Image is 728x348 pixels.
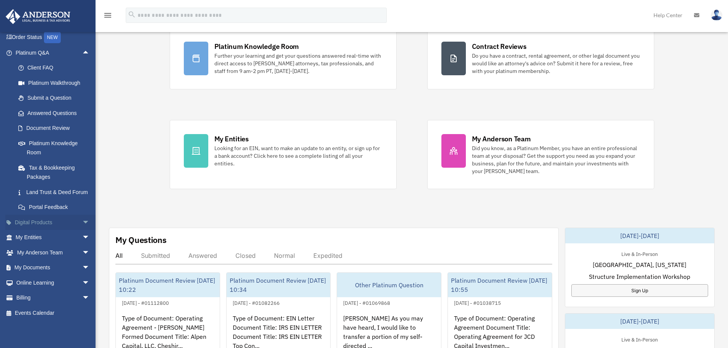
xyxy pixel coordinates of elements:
[44,32,61,43] div: NEW
[472,144,640,175] div: Did you know, as a Platinum Member, you have an entire professional team at your disposal? Get th...
[5,305,101,320] a: Events Calendar
[11,160,101,185] a: Tax & Bookkeeping Packages
[427,28,654,89] a: Contract Reviews Do you have a contract, rental agreement, or other legal document you would like...
[11,185,101,200] a: Land Trust & Deed Forum
[11,105,101,121] a: Answered Questions
[141,252,170,259] div: Submitted
[103,11,112,20] i: menu
[448,298,507,306] div: [DATE] - #01038715
[11,121,101,136] a: Document Review
[5,275,101,290] a: Online Learningarrow_drop_down
[472,42,527,51] div: Contract Reviews
[214,42,299,51] div: Platinum Knowledge Room
[82,275,97,291] span: arrow_drop_down
[227,273,331,297] div: Platinum Document Review [DATE] 10:34
[82,45,97,61] span: arrow_drop_up
[5,290,101,306] a: Billingarrow_drop_down
[711,10,722,21] img: User Pic
[448,273,552,297] div: Platinum Document Review [DATE] 10:55
[82,245,97,261] span: arrow_drop_down
[589,272,690,281] span: Structure Implementation Workshop
[5,230,101,245] a: My Entitiesarrow_drop_down
[116,298,175,306] div: [DATE] - #01112800
[5,45,101,60] a: Platinum Q&Aarrow_drop_up
[313,252,342,259] div: Expedited
[235,252,256,259] div: Closed
[337,298,396,306] div: [DATE] - #01069868
[11,75,101,91] a: Platinum Walkthrough
[227,298,286,306] div: [DATE] - #01082266
[565,228,714,243] div: [DATE]-[DATE]
[3,9,73,24] img: Anderson Advisors Platinum Portal
[115,252,123,259] div: All
[170,28,397,89] a: Platinum Knowledge Room Further your learning and get your questions answered real-time with dire...
[615,335,664,343] div: Live & In-Person
[593,260,686,269] span: [GEOGRAPHIC_DATA], [US_STATE]
[5,30,101,45] a: Order StatusNEW
[214,52,383,75] div: Further your learning and get your questions answered real-time with direct access to [PERSON_NAM...
[337,273,441,297] div: Other Platinum Question
[103,13,112,20] a: menu
[615,249,664,257] div: Live & In-Person
[11,91,101,106] a: Submit a Question
[82,260,97,276] span: arrow_drop_down
[571,284,708,297] a: Sign Up
[5,245,101,260] a: My Anderson Teamarrow_drop_down
[565,314,714,329] div: [DATE]-[DATE]
[472,134,531,144] div: My Anderson Team
[11,136,101,160] a: Platinum Knowledge Room
[427,120,654,189] a: My Anderson Team Did you know, as a Platinum Member, you have an entire professional team at your...
[274,252,295,259] div: Normal
[472,52,640,75] div: Do you have a contract, rental agreement, or other legal document you would like an attorney's ad...
[170,120,397,189] a: My Entities Looking for an EIN, want to make an update to an entity, or sign up for a bank accoun...
[82,215,97,230] span: arrow_drop_down
[82,290,97,306] span: arrow_drop_down
[188,252,217,259] div: Answered
[11,200,101,215] a: Portal Feedback
[11,60,101,76] a: Client FAQ
[116,273,220,297] div: Platinum Document Review [DATE] 10:22
[214,144,383,167] div: Looking for an EIN, want to make an update to an entity, or sign up for a bank account? Click her...
[214,134,249,144] div: My Entities
[82,230,97,246] span: arrow_drop_down
[115,234,167,246] div: My Questions
[128,10,136,19] i: search
[5,215,101,230] a: Digital Productsarrow_drop_down
[5,260,101,275] a: My Documentsarrow_drop_down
